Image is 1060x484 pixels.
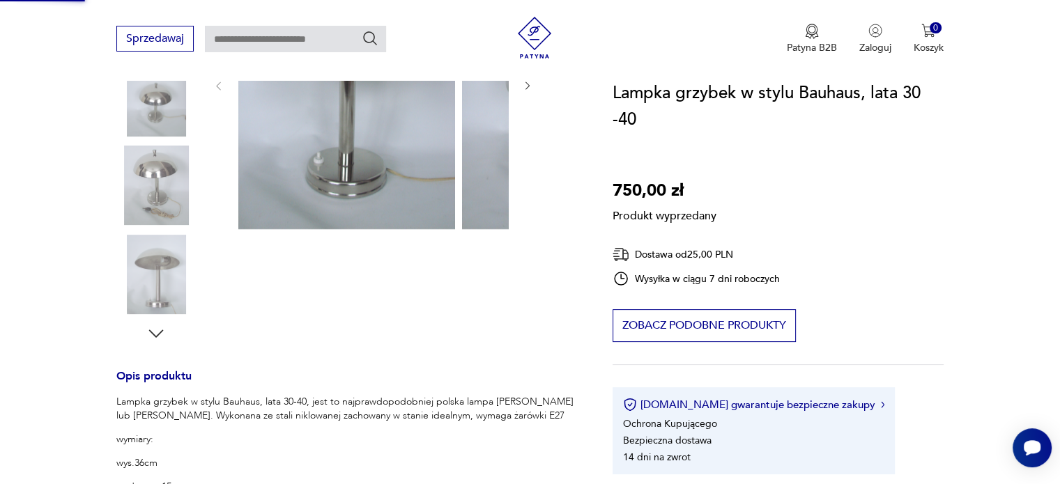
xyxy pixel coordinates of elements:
img: Ikona dostawy [613,246,629,263]
button: Szukaj [362,30,378,47]
p: wys.36cm [116,456,579,470]
div: Wysyłka w ciągu 7 dni roboczych [613,270,780,287]
a: Ikona medaluPatyna B2B [787,24,837,54]
h3: Opis produktu [116,372,579,395]
button: Sprzedawaj [116,26,194,52]
button: Zaloguj [859,24,891,54]
button: [DOMAIN_NAME] gwarantuje bezpieczne zakupy [623,398,884,412]
img: Ikona certyfikatu [623,398,637,412]
p: Koszyk [914,41,944,54]
img: Ikonka użytkownika [868,24,882,38]
a: Sprzedawaj [116,35,194,45]
img: Patyna - sklep z meblami i dekoracjami vintage [514,17,555,58]
p: Produkt wyprzedany [613,204,716,224]
li: 14 dni na zwrot [623,451,691,464]
p: Patyna B2B [787,41,837,54]
img: Ikona medalu [805,24,819,39]
p: 750,00 zł [613,178,716,204]
img: Ikona strzałki w prawo [881,401,885,408]
button: Patyna B2B [787,24,837,54]
p: Zaloguj [859,41,891,54]
button: Zobacz podobne produkty [613,309,796,342]
div: 0 [930,22,942,34]
p: wymiary: [116,432,579,446]
div: Dostawa od 25,00 PLN [613,246,780,263]
h1: Lampka grzybek w stylu Bauhaus, lata 30 -40 [613,80,944,133]
iframe: Smartsupp widget button [1013,428,1052,467]
p: Lampka grzybek w stylu Bauhaus, lata 30-40, jest to najprawdopodobniej polska lampa [PERSON_NAME]... [116,395,579,423]
img: Ikona koszyka [921,24,935,38]
li: Ochrona Kupującego [623,417,717,430]
button: 0Koszyk [914,24,944,54]
li: Bezpieczna dostawa [623,434,712,447]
